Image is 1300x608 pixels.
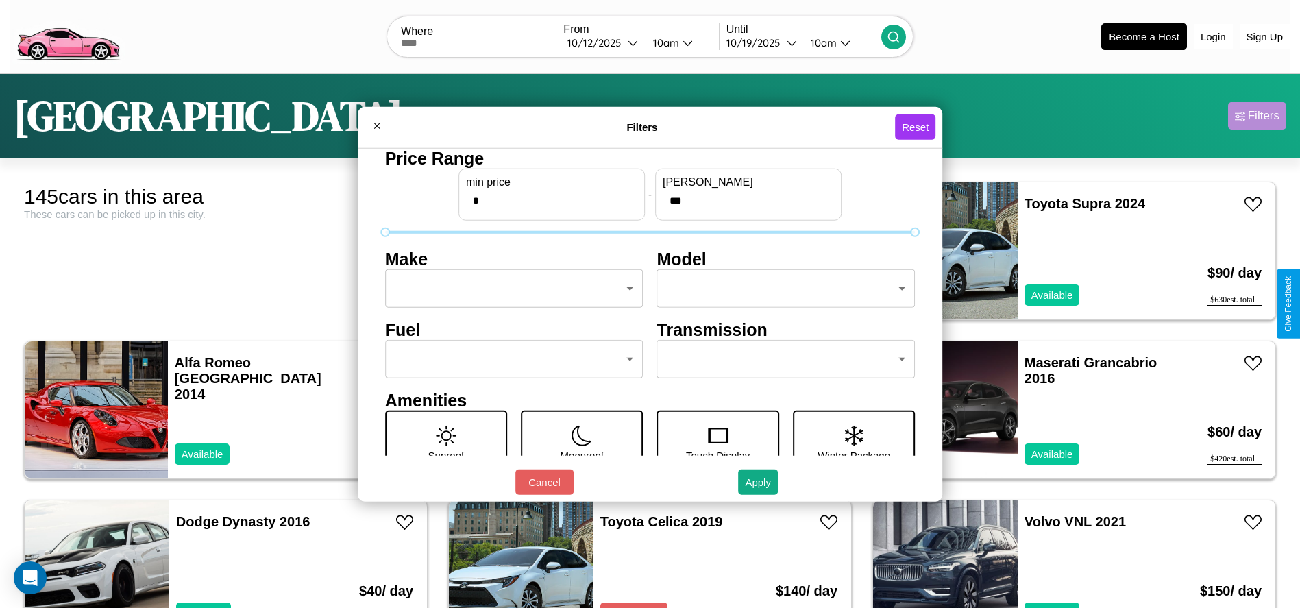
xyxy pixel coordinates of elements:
[804,36,840,49] div: 10am
[1025,196,1145,211] a: Toyota Supra 2024
[1031,445,1073,463] p: Available
[1240,24,1290,49] button: Sign Up
[686,446,750,464] p: Touch Display
[175,355,321,402] a: Alfa Romeo [GEOGRAPHIC_DATA] 2014
[385,148,916,168] h4: Price Range
[895,114,935,140] button: Reset
[24,208,428,220] div: These cars can be picked up in this city.
[642,36,718,50] button: 10am
[1101,23,1187,50] button: Become a Host
[646,36,683,49] div: 10am
[657,249,916,269] h4: Model
[24,185,428,208] div: 145 cars in this area
[648,185,652,204] p: -
[1284,276,1293,332] div: Give Feedback
[515,470,574,495] button: Cancel
[1025,514,1126,529] a: Volvo VNL 2021
[385,390,916,410] h4: Amenities
[176,514,310,529] a: Dodge Dynasty 2016
[657,319,916,339] h4: Transmission
[1031,286,1073,304] p: Available
[182,445,223,463] p: Available
[726,36,787,49] div: 10 / 19 / 2025
[1248,109,1279,123] div: Filters
[1207,252,1262,295] h3: $ 90 / day
[10,7,125,64] img: logo
[567,36,628,49] div: 10 / 12 / 2025
[663,175,834,188] label: [PERSON_NAME]
[563,36,642,50] button: 10/12/2025
[1207,454,1262,465] div: $ 420 est. total
[563,23,718,36] label: From
[428,446,465,464] p: Sunroof
[389,121,895,133] h4: Filters
[726,23,881,36] label: Until
[600,514,723,529] a: Toyota Celica 2019
[1207,295,1262,306] div: $ 630 est. total
[466,175,637,188] label: min price
[401,25,556,38] label: Where
[738,470,778,495] button: Apply
[385,319,643,339] h4: Fuel
[1228,102,1286,130] button: Filters
[800,36,881,50] button: 10am
[1207,411,1262,454] h3: $ 60 / day
[385,249,643,269] h4: Make
[1025,355,1157,386] a: Maserati Grancabrio 2016
[818,446,890,464] p: Winter Package
[14,88,403,144] h1: [GEOGRAPHIC_DATA]
[1194,24,1233,49] button: Login
[14,561,47,594] div: Open Intercom Messenger
[561,446,604,464] p: Moonroof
